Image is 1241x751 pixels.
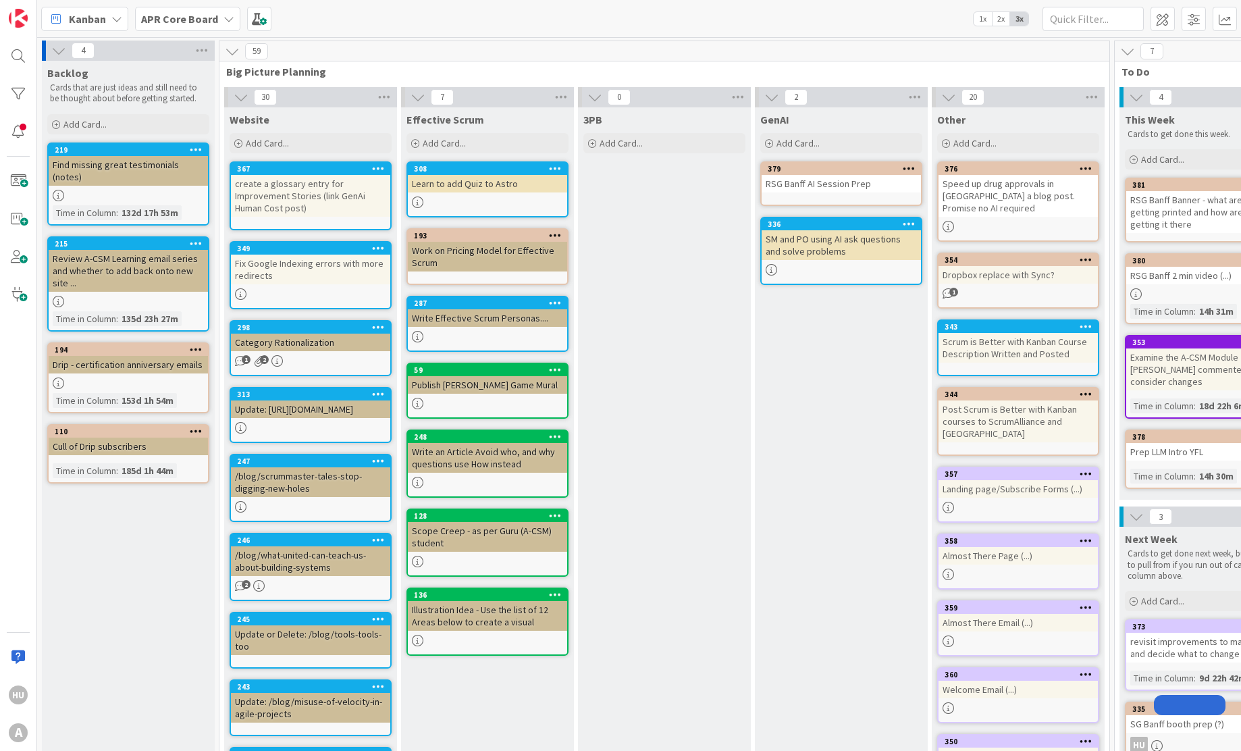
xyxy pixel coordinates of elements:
div: 246 [231,534,390,546]
div: 247 [237,457,390,466]
div: 354 [939,254,1098,266]
div: 215 [55,239,208,249]
div: 336SM and PO using AI ask questions and solve problems [762,218,921,260]
div: 245 [237,615,390,624]
div: 110 [49,425,208,438]
div: 344 [945,390,1098,399]
div: HU [9,685,28,704]
span: Big Picture Planning [226,65,1092,78]
a: 245Update or Delete: /blog/tools-tools-too [230,612,392,669]
div: 185d 1h 44m [118,463,177,478]
div: 243 [231,681,390,693]
div: Cull of Drip subscribers [49,438,208,455]
div: 379 [762,163,921,175]
div: 287 [414,299,567,308]
a: 194Drip - certification anniversary emailsTime in Column:153d 1h 54m [47,342,209,413]
a: 313Update: [URL][DOMAIN_NAME] [230,387,392,443]
a: 379RSG Banff AI Session Prep [760,161,922,206]
span: 1 [242,355,250,364]
div: 367create a glossary entry for Improvement Stories (link GenAi Human Cost post) [231,163,390,217]
span: Effective Scrum [406,113,484,126]
div: 298Category Rationalization [231,321,390,351]
div: 245 [231,613,390,625]
div: Time in Column [1130,398,1194,413]
div: Drip - certification anniversary emails [49,356,208,373]
span: : [1194,469,1196,484]
span: Next Week [1125,532,1178,546]
div: Time in Column [1130,671,1194,685]
div: 358Almost There Page (...) [939,535,1098,565]
a: 193Work on Pricing Model for Effective Scrum [406,228,569,285]
div: Publish [PERSON_NAME] Game Mural [408,376,567,394]
div: 243Update: /blog/misuse-of-velocity-in-agile-projects [231,681,390,723]
div: 354Dropbox replace with Sync? [939,254,1098,284]
div: 343 [945,322,1098,332]
a: 360Welcome Email (...) [937,667,1099,723]
div: 194 [49,344,208,356]
a: 246/blog/what-united-can-teach-us-about-building-systems [230,533,392,601]
div: 136 [414,590,567,600]
div: 248 [414,432,567,442]
a: 215Review A-CSM Learning email series and whether to add back onto new site ...Time in Column:135... [47,236,209,332]
div: 219Find missing great testimonials (notes) [49,144,208,186]
span: This Week [1125,113,1175,126]
div: 308 [408,163,567,175]
span: : [1194,304,1196,319]
div: Find missing great testimonials (notes) [49,156,208,186]
div: Write Effective Scrum Personas.... [408,309,567,327]
div: Illustration Idea - Use the list of 12 Areas below to create a visual [408,601,567,631]
div: 359 [939,602,1098,614]
div: 350 [945,737,1098,746]
div: 344 [939,388,1098,400]
span: 7 [431,89,454,105]
div: 153d 1h 54m [118,393,177,408]
div: 350 [939,735,1098,748]
div: Welcome Email (...) [939,681,1098,698]
div: 59Publish [PERSON_NAME] Game Mural [408,364,567,394]
div: Update or Delete: /blog/tools-tools-too [231,625,390,655]
div: 193 [414,231,567,240]
div: Review A-CSM Learning email series and whether to add back onto new site ... [49,250,208,292]
div: 349 [231,242,390,255]
div: RSG Banff AI Session Prep [762,175,921,192]
div: 308 [414,164,567,174]
span: : [116,205,118,220]
div: 193Work on Pricing Model for Effective Scrum [408,230,567,271]
div: Learn to add Quiz to Astro [408,175,567,192]
div: Work on Pricing Model for Effective Scrum [408,242,567,271]
span: 3 [1149,509,1172,525]
div: 110 [55,427,208,436]
a: 376Speed up drug approvals in [GEOGRAPHIC_DATA] a blog post. Promise no AI required [937,161,1099,242]
span: : [116,311,118,326]
span: Website [230,113,269,126]
div: 376Speed up drug approvals in [GEOGRAPHIC_DATA] a blog post. Promise no AI required [939,163,1098,217]
div: 14h 30m [1196,469,1237,484]
span: 2 [260,355,269,364]
div: 246/blog/what-united-can-teach-us-about-building-systems [231,534,390,576]
div: Update: [URL][DOMAIN_NAME] [231,400,390,418]
span: 7 [1140,43,1163,59]
div: 219 [49,144,208,156]
span: Add Card... [776,137,820,149]
span: Add Card... [1141,153,1184,165]
a: 219Find missing great testimonials (notes)Time in Column:132d 17h 53m [47,143,209,226]
div: Time in Column [53,393,116,408]
span: Add Card... [1141,595,1184,607]
span: : [116,463,118,478]
span: 2 [785,89,808,105]
div: Time in Column [53,463,116,478]
a: 248Write an Article Avoid who, and why questions use How instead [406,430,569,498]
div: 376 [939,163,1098,175]
div: 14h 31m [1196,304,1237,319]
div: 336 [768,219,921,229]
div: 136 [408,589,567,601]
div: 128Scope Creep - as per Guru (A-CSM) student [408,510,567,552]
div: 128 [414,511,567,521]
span: 0 [608,89,631,105]
span: Kanban [69,11,106,27]
span: : [1194,398,1196,413]
span: 3x [1010,12,1028,26]
div: 247/blog/scrummaster-tales-stop-digging-new-holes [231,455,390,497]
span: Add Card... [63,118,107,130]
span: 3PB [583,113,602,126]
